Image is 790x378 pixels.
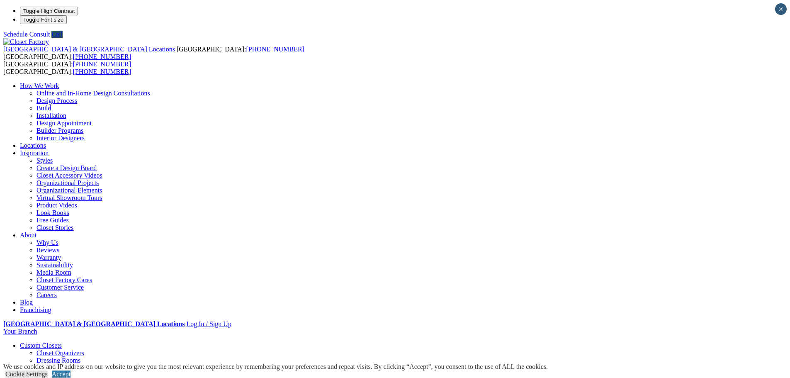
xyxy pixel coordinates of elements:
a: Look Books [36,209,69,216]
a: [PHONE_NUMBER] [246,46,304,53]
a: Build [36,105,51,112]
a: Design Process [36,97,77,104]
a: Product Videos [36,202,77,209]
a: Interior Designers [36,134,85,141]
a: [PHONE_NUMBER] [73,53,131,60]
img: Closet Factory [3,38,49,46]
a: Organizational Projects [36,179,99,186]
a: Warranty [36,254,61,261]
a: Organizational Elements [36,187,102,194]
div: We use cookies and IP address on our website to give you the most relevant experience by remember... [3,363,548,371]
a: Call [51,31,63,38]
span: Toggle Font size [23,17,63,23]
a: Customer Service [36,284,84,291]
a: Installation [36,112,66,119]
a: Online and In-Home Design Consultations [36,90,150,97]
a: [PHONE_NUMBER] [73,61,131,68]
a: Builder Programs [36,127,83,134]
a: Create a Design Board [36,164,97,171]
a: Locations [20,142,46,149]
span: [GEOGRAPHIC_DATA]: [GEOGRAPHIC_DATA]: [3,61,131,75]
span: [GEOGRAPHIC_DATA] & [GEOGRAPHIC_DATA] Locations [3,46,175,53]
a: Your Branch [3,328,37,335]
a: Virtual Showroom Tours [36,194,102,201]
a: Reviews [36,246,59,254]
span: Toggle High Contrast [23,8,75,14]
a: Closet Factory Cares [36,276,92,283]
a: Free Guides [36,217,69,224]
a: Accept [52,371,70,378]
a: Blog [20,299,33,306]
a: Dressing Rooms [36,357,80,364]
button: Close [775,3,787,15]
a: Styles [36,157,53,164]
a: Closet Stories [36,224,73,231]
a: [PHONE_NUMBER] [73,68,131,75]
a: Design Appointment [36,119,92,127]
a: About [20,232,36,239]
a: Log In / Sign Up [186,320,231,327]
a: Closet Accessory Videos [36,172,102,179]
a: Sustainability [36,261,73,268]
button: Toggle High Contrast [20,7,78,15]
span: [GEOGRAPHIC_DATA]: [GEOGRAPHIC_DATA]: [3,46,304,60]
a: Custom Closets [20,342,62,349]
button: Toggle Font size [20,15,67,24]
a: How We Work [20,82,59,89]
a: Why Us [36,239,58,246]
a: [GEOGRAPHIC_DATA] & [GEOGRAPHIC_DATA] Locations [3,46,177,53]
a: [GEOGRAPHIC_DATA] & [GEOGRAPHIC_DATA] Locations [3,320,185,327]
a: Closet Organizers [36,349,84,356]
a: Media Room [36,269,71,276]
a: Schedule Consult [3,31,50,38]
a: Careers [36,291,57,298]
a: Inspiration [20,149,49,156]
a: Cookie Settings [5,371,48,378]
a: Franchising [20,306,51,313]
